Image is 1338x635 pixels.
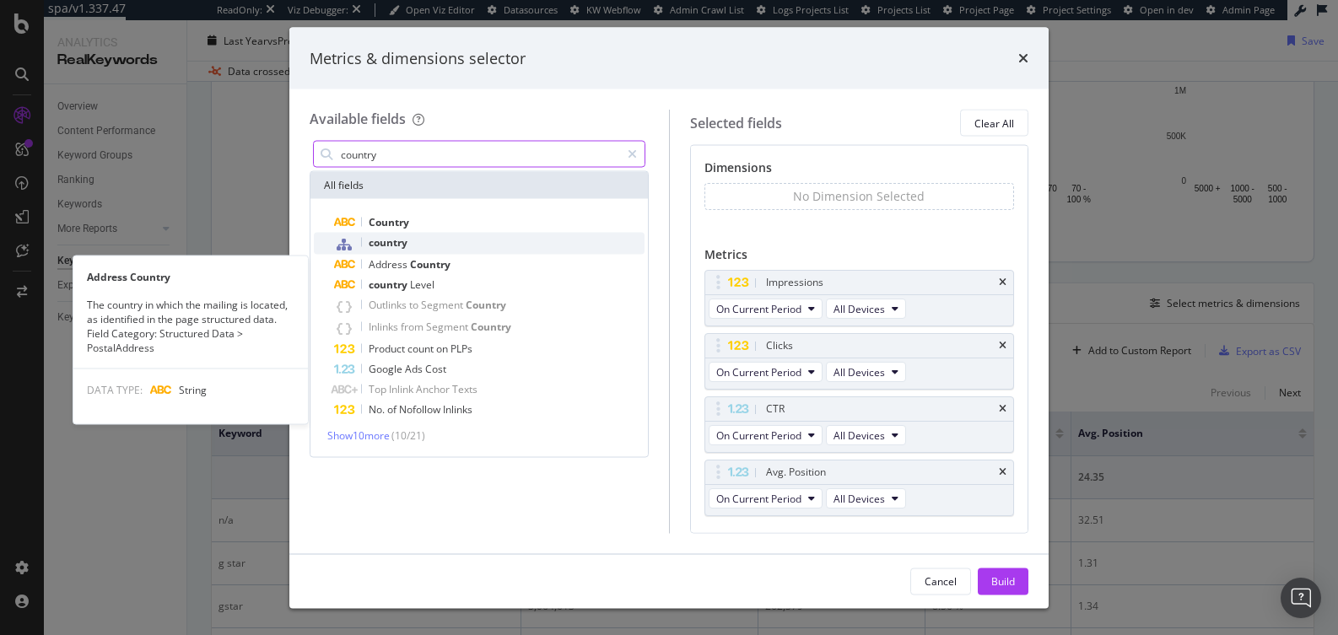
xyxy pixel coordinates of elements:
[450,342,472,356] span: PLPs
[704,159,1015,183] div: Dimensions
[73,269,308,283] div: Address Country
[327,428,390,443] span: Show 10 more
[310,172,648,199] div: All fields
[709,299,823,319] button: On Current Period
[999,467,1006,477] div: times
[704,396,1015,453] div: CTRtimesOn Current PeriodAll Devices
[369,235,407,250] span: country
[704,460,1015,516] div: Avg. PositiontimesOn Current PeriodAll Devices
[834,364,885,379] span: All Devices
[369,257,410,272] span: Address
[1018,47,1028,69] div: times
[389,382,416,396] span: Inlink
[436,342,450,356] span: on
[766,401,785,417] div: CTR
[690,113,782,132] div: Selected fields
[410,257,450,272] span: Country
[766,337,793,354] div: Clicks
[369,402,387,417] span: No.
[978,568,1028,595] button: Build
[369,362,405,376] span: Google
[766,464,826,481] div: Avg. Position
[826,299,906,319] button: All Devices
[421,298,466,312] span: Segment
[826,488,906,509] button: All Devices
[369,320,401,334] span: Inlinks
[310,110,406,128] div: Available fields
[834,491,885,505] span: All Devices
[369,277,410,292] span: country
[410,277,434,292] span: Level
[405,362,425,376] span: Ads
[426,320,471,334] span: Segment
[310,47,526,69] div: Metrics & dimensions selector
[709,362,823,382] button: On Current Period
[826,425,906,445] button: All Devices
[960,110,1028,137] button: Clear All
[407,342,436,356] span: count
[1281,578,1321,618] div: Open Intercom Messenger
[834,428,885,442] span: All Devices
[716,301,801,315] span: On Current Period
[289,27,1049,608] div: modal
[73,297,308,355] div: The country in which the mailing is located, as identified in the page structured data. Field Cat...
[452,382,477,396] span: Texts
[471,320,511,334] span: Country
[391,428,425,443] span: ( 10 / 21 )
[443,402,472,417] span: Inlinks
[387,402,399,417] span: of
[716,364,801,379] span: On Current Period
[709,488,823,509] button: On Current Period
[974,116,1014,130] div: Clear All
[716,428,801,442] span: On Current Period
[704,270,1015,326] div: ImpressionstimesOn Current PeriodAll Devices
[369,342,407,356] span: Product
[425,362,446,376] span: Cost
[401,320,426,334] span: from
[704,246,1015,270] div: Metrics
[991,573,1015,588] div: Build
[999,404,1006,414] div: times
[369,382,389,396] span: Top
[369,215,409,229] span: Country
[709,425,823,445] button: On Current Period
[999,277,1006,288] div: times
[339,142,620,167] input: Search by field name
[416,382,452,396] span: Anchor
[704,333,1015,390] div: ClickstimesOn Current PeriodAll Devices
[793,188,925,205] div: No Dimension Selected
[910,568,971,595] button: Cancel
[925,573,957,588] div: Cancel
[999,341,1006,351] div: times
[399,402,443,417] span: Nofollow
[766,274,823,291] div: Impressions
[466,298,506,312] span: Country
[834,301,885,315] span: All Devices
[369,298,409,312] span: Outlinks
[716,491,801,505] span: On Current Period
[826,362,906,382] button: All Devices
[409,298,421,312] span: to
